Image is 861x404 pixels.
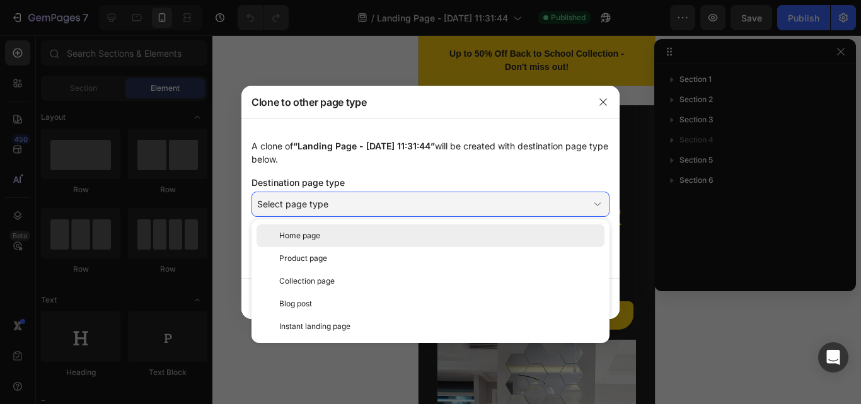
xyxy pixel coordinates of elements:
[19,266,215,294] a: Browse Collections
[257,197,328,211] span: Select page type
[251,95,366,110] p: Clone to other page type
[251,176,610,189] div: Destination page type
[21,12,215,38] p: Up to 50% Off Back to School Collection - Don't miss out!
[19,163,217,231] h2: Decor Your Home
[279,275,335,287] span: Collection page
[293,141,435,151] span: “Landing Page - [DATE] 11:31:44”
[818,342,848,372] div: Open Intercom Messenger
[279,253,327,264] span: Product page
[279,321,350,332] span: Instant landing page
[20,232,216,265] p: Up to 50% off
[251,139,610,166] div: A clone of will be created with destination page type below.
[251,192,610,217] button: Select page type
[279,298,312,309] span: Blog post
[76,274,158,287] div: Browse Collections
[279,230,320,241] span: Home page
